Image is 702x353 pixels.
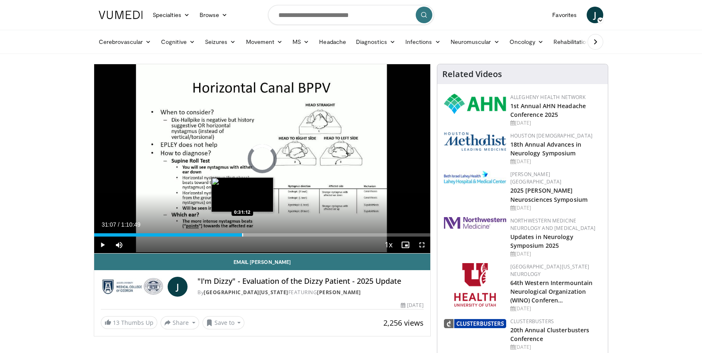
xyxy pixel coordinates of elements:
img: e7977282-282c-4444-820d-7cc2733560fd.jpg.150x105_q85_autocrop_double_scale_upscale_version-0.2.jpg [444,171,506,184]
a: Neuromuscular [446,34,505,50]
a: Email [PERSON_NAME] [94,254,430,270]
h4: "I'm Dizzy" - Evaluation of the Dizzy Patient - 2025 Update [197,277,423,286]
a: Cognitive [156,34,200,50]
span: 13 [113,319,119,326]
video-js: Video Player [94,64,430,254]
img: f6362829-b0a3-407d-a044-59546adfd345.png.150x105_q85_autocrop_double_scale_upscale_version-0.2.png [454,263,496,307]
button: Fullscreen [414,237,430,253]
a: J [587,7,603,23]
a: 13 Thumbs Up [101,316,157,329]
span: 2,256 views [383,318,424,328]
button: Save to [202,316,245,329]
a: Favorites [547,7,582,23]
div: [DATE] [510,343,601,351]
a: Movement [241,34,288,50]
a: Allegheny Health Network [510,94,585,101]
button: Mute [111,237,127,253]
a: [GEOGRAPHIC_DATA][US_STATE] Neurology [510,263,590,278]
a: 20th Annual Clusterbusters Conference [510,326,590,343]
div: By FEATURING [197,289,423,296]
img: 628ffacf-ddeb-4409-8647-b4d1102df243.png.150x105_q85_autocrop_double_scale_upscale_version-0.2.png [444,94,506,114]
a: Cerebrovascular [94,34,156,50]
h4: Related Videos [442,69,502,79]
a: Headache [314,34,351,50]
a: Rehabilitation [548,34,594,50]
a: 18th Annual Advances in Neurology Symposium [510,140,581,157]
a: [GEOGRAPHIC_DATA][US_STATE] [204,289,288,296]
a: 1st Annual AHN Headache Conference 2025 [510,102,586,118]
a: Oncology [505,34,549,50]
img: VuMedi Logo [99,11,143,19]
a: MS [288,34,314,50]
span: 1:10:49 [121,221,141,228]
button: Share [161,316,199,329]
span: / [118,221,119,228]
div: [DATE] [510,305,601,312]
a: J [168,277,188,297]
img: 5e4488cc-e109-4a4e-9fd9-73bb9237ee91.png.150x105_q85_autocrop_double_scale_upscale_version-0.2.png [444,132,506,151]
button: Enable picture-in-picture mode [397,237,414,253]
a: Infections [400,34,446,50]
div: [DATE] [510,119,601,127]
img: image.jpeg [211,177,273,212]
img: 2a462fb6-9365-492a-ac79-3166a6f924d8.png.150x105_q85_autocrop_double_scale_upscale_version-0.2.jpg [444,217,506,229]
input: Search topics, interventions [268,5,434,25]
a: Specialties [148,7,195,23]
a: 64th Western Intermountain Neurological Organization (WINO) Conferen… [510,279,593,304]
a: Clusterbusters [510,318,554,325]
a: 2025 [PERSON_NAME] Neurosciences Symposium [510,186,587,203]
span: 31:07 [102,221,116,228]
button: Playback Rate [380,237,397,253]
a: [PERSON_NAME][GEOGRAPHIC_DATA] [510,171,562,185]
a: Northwestern Medicine Neurology and [MEDICAL_DATA] [510,217,596,232]
div: [DATE] [401,302,423,309]
div: Progress Bar [94,233,430,237]
button: Play [94,237,111,253]
div: [DATE] [510,158,601,165]
a: Browse [195,7,233,23]
a: Seizures [200,34,241,50]
a: [PERSON_NAME] [317,289,361,296]
img: Medical College of Georgia - Augusta University [101,277,164,297]
div: [DATE] [510,250,601,258]
img: d3be30b6-fe2b-4f13-a5b4-eba975d75fdd.png.150x105_q85_autocrop_double_scale_upscale_version-0.2.png [444,319,506,328]
a: Diagnostics [351,34,400,50]
div: [DATE] [510,204,601,212]
a: Houston [DEMOGRAPHIC_DATA] [510,132,592,139]
a: Updates in Neurology Symposium 2025 [510,233,573,249]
